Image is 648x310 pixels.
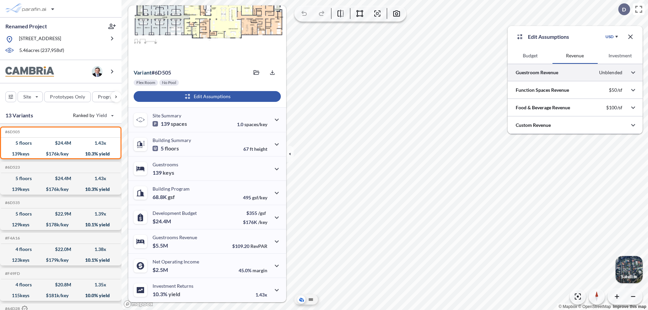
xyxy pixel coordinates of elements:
p: Program [98,93,117,100]
span: spaces/key [244,121,267,127]
p: $24.4M [153,218,172,225]
p: Guestrooms [153,162,178,167]
a: Improve this map [613,304,646,309]
p: Building Summary [153,137,191,143]
p: 5.46 acres ( 237,958 sf) [19,47,64,54]
h5: Click to copy the code [4,165,20,170]
p: Edit Assumptions [528,33,569,41]
div: USD [605,34,614,39]
p: Guestrooms Revenue [153,234,197,240]
p: 13 Variants [5,111,33,119]
p: 10.3% [153,291,180,298]
p: No Pool [162,80,176,85]
p: 5 [153,145,179,152]
p: $5.5M [153,242,169,249]
button: Revenue [552,48,597,64]
img: BrandImage [5,66,54,77]
h5: Click to copy the code [4,200,20,205]
p: Renamed Project [5,23,47,30]
p: Investment Returns [153,283,193,289]
p: 139 [153,169,174,176]
p: $2.5M [153,266,169,273]
button: Switcher ImageSatellite [616,256,643,283]
span: spaces [171,120,187,127]
span: margin [252,267,267,273]
h5: Click to copy the code [4,130,20,134]
p: $100/sf [606,105,622,111]
p: D [622,6,626,12]
button: Site Plan [307,295,315,304]
button: Budget [508,48,552,64]
img: user logo [92,66,103,77]
p: 139 [153,120,187,127]
p: Building Program [153,186,190,192]
p: 1.43x [255,292,267,298]
span: yield [168,291,180,298]
p: $50/sf [609,87,622,93]
button: Ranked by Yield [67,110,118,121]
span: ft [250,146,253,152]
p: 67 [243,146,267,152]
span: /key [258,219,267,225]
p: $176K [243,219,267,225]
span: Variant [134,69,152,76]
p: $355 [243,210,267,216]
span: gsf [168,194,175,200]
p: Food & Beverage Revenue [516,104,570,111]
span: /gsf [258,210,266,216]
button: Site [18,91,43,102]
p: 45.0% [239,267,267,273]
button: Edit Assumptions [134,91,281,102]
h5: Click to copy the code [4,271,20,276]
a: Mapbox [559,304,577,309]
span: keys [163,169,174,176]
p: 68.8K [153,194,175,200]
span: height [254,146,267,152]
span: floors [165,145,179,152]
p: Prototypes Only [50,93,85,100]
p: Custom Revenue [516,122,551,129]
button: Investment [598,48,643,64]
img: Switcher Image [616,256,643,283]
p: Site Summary [153,113,181,118]
p: [STREET_ADDRESS] [19,35,61,44]
p: Satellite [621,274,637,279]
button: Aerial View [297,295,305,304]
p: Site [23,93,31,100]
p: 495 [243,195,267,200]
p: # 6d505 [134,69,171,76]
span: Yield [96,112,107,119]
span: gsf/key [252,195,267,200]
p: Development Budget [153,210,197,216]
a: OpenStreetMap [578,304,611,309]
p: Net Operating Income [153,259,199,264]
p: 1.0 [237,121,267,127]
a: Mapbox homepage [124,300,153,308]
p: Function Spaces Revenue [516,87,569,93]
p: Flex Room [136,80,155,85]
p: $109.20 [232,243,267,249]
button: Prototypes Only [44,91,91,102]
h5: Click to copy the code [4,236,20,241]
span: RevPAR [250,243,267,249]
button: Program [92,91,129,102]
